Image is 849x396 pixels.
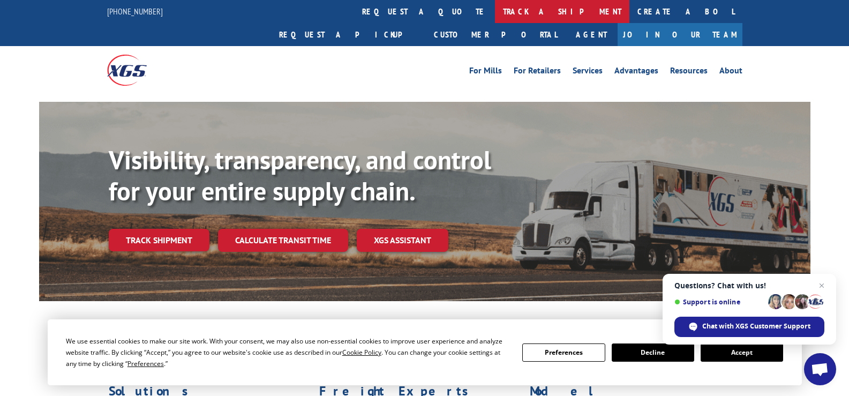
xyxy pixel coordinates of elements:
[522,343,605,362] button: Preferences
[109,229,209,251] a: Track shipment
[109,143,491,207] b: Visibility, transparency, and control for your entire supply chain.
[701,343,783,362] button: Accept
[612,343,694,362] button: Decline
[674,281,824,290] span: Questions? Chat with us!
[218,229,348,252] a: Calculate transit time
[107,6,163,17] a: [PHONE_NUMBER]
[702,322,810,331] span: Chat with XGS Customer Support
[804,353,836,385] div: Open chat
[815,279,828,292] span: Close chat
[674,298,764,306] span: Support is online
[426,23,565,46] a: Customer Portal
[614,66,658,78] a: Advantages
[127,359,164,368] span: Preferences
[670,66,708,78] a: Resources
[357,229,448,252] a: XGS ASSISTANT
[48,319,802,385] div: Cookie Consent Prompt
[719,66,742,78] a: About
[66,335,509,369] div: We use essential cookies to make our site work. With your consent, we may also use non-essential ...
[573,66,603,78] a: Services
[514,66,561,78] a: For Retailers
[565,23,618,46] a: Agent
[618,23,742,46] a: Join Our Team
[271,23,426,46] a: Request a pickup
[342,348,381,357] span: Cookie Policy
[469,66,502,78] a: For Mills
[674,317,824,337] div: Chat with XGS Customer Support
